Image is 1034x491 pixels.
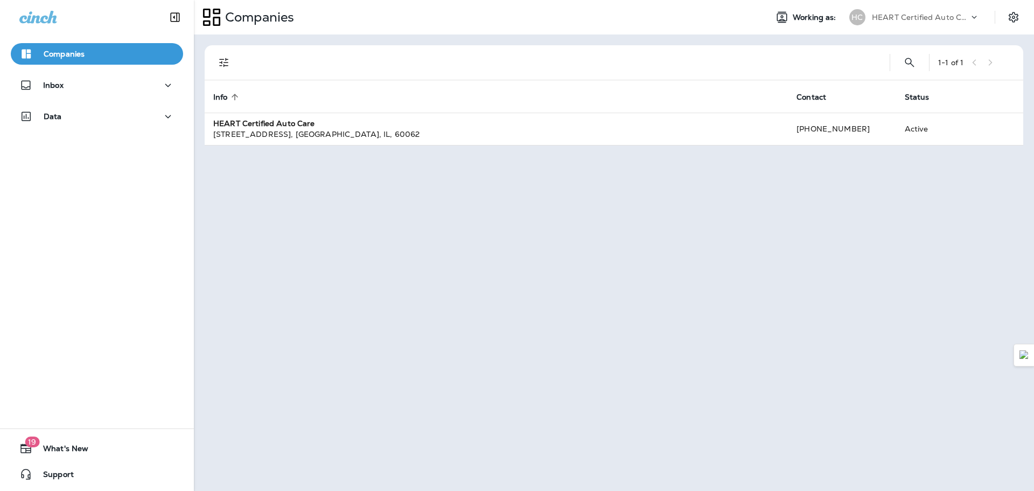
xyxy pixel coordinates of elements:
button: 19What's New [11,438,183,459]
span: Contact [797,92,840,102]
span: What's New [32,444,88,457]
span: Info [213,93,228,102]
div: 1 - 1 of 1 [938,58,963,67]
div: [STREET_ADDRESS] , [GEOGRAPHIC_DATA] , IL , 60062 [213,129,779,140]
p: Inbox [43,81,64,89]
strong: HEART Certified Auto Care [213,119,315,128]
button: Settings [1004,8,1023,27]
button: Search Companies [899,52,920,73]
p: Companies [221,9,294,25]
p: Companies [44,50,85,58]
p: Data [44,112,62,121]
span: Status [905,92,944,102]
button: Collapse Sidebar [160,6,190,28]
td: Active [896,113,965,145]
span: 19 [25,437,39,447]
span: Info [213,92,242,102]
button: Data [11,106,183,127]
td: [PHONE_NUMBER] [788,113,896,145]
span: Status [905,93,930,102]
span: Contact [797,93,826,102]
button: Companies [11,43,183,65]
img: Detect Auto [1019,350,1029,360]
button: Filters [213,52,235,73]
span: Working as: [793,13,839,22]
button: Inbox [11,74,183,96]
p: HEART Certified Auto Care [872,13,969,22]
div: HC [849,9,865,25]
button: Support [11,464,183,485]
span: Support [32,470,74,483]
